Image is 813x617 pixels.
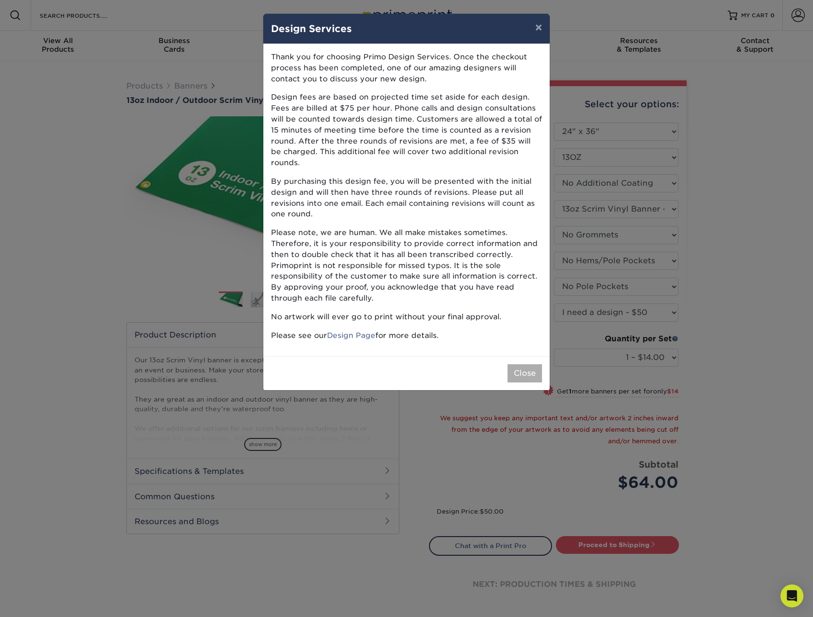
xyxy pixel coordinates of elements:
[271,92,542,168] p: Design fees are based on projected time set aside for each design. Fees are billed at $75 per hou...
[271,330,542,341] p: Please see our for more details.
[271,22,542,36] h4: Design Services
[327,331,375,340] a: Design Page
[271,176,542,220] p: By purchasing this design fee, you will be presented with the initial design and will then have t...
[528,14,550,41] button: ×
[508,364,542,382] button: Close
[271,227,542,304] p: Please note, we are human. We all make mistakes sometimes. Therefore, it is your responsibility t...
[271,52,542,84] p: Thank you for choosing Primo Design Services. Once the checkout process has been completed, one o...
[780,584,803,607] div: Open Intercom Messenger
[271,312,542,323] p: No artwork will ever go to print without your final approval.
